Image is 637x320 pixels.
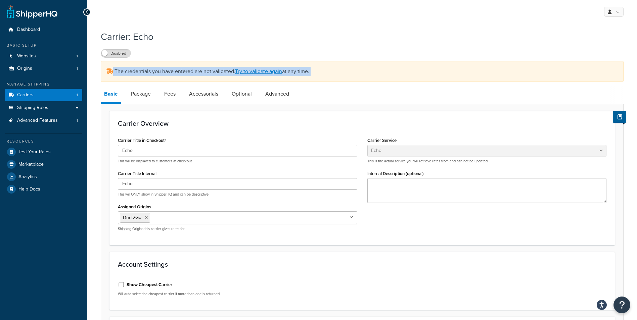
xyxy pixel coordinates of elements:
button: Open Resource Center [613,297,630,313]
a: Optional [228,86,255,102]
a: Shipping Rules [5,102,82,114]
span: Origins [17,66,32,71]
div: Basic Setup [5,43,82,48]
a: Analytics [5,171,82,183]
li: Origins [5,62,82,75]
span: Shipping Rules [17,105,48,111]
a: Accessorials [186,86,222,102]
p: This will be displayed to customers at checkout [118,159,357,164]
p: Shipping Origins this carrier gives rates for [118,226,357,231]
label: Carrier Service [367,138,397,143]
a: Package [128,86,154,102]
span: Websites [17,53,36,59]
span: Carriers [17,92,34,98]
a: Help Docs [5,183,82,195]
span: 1 [77,92,78,98]
a: Advanced Features1 [5,114,82,127]
label: Show Cheapest Carrier [127,282,172,288]
div: Manage Shipping [5,82,82,87]
h3: Carrier Overview [118,120,606,127]
span: Dashboard [17,27,40,33]
span: Help Docs [18,186,40,192]
span: Analytics [18,174,37,180]
a: Carriers1 [5,89,82,101]
span: The credentials you have entered are not validated. at any time. [115,67,309,75]
label: Carrier Title Internal [118,171,156,176]
p: This will ONLY show in ShipperHQ and can be descriptive [118,192,357,197]
li: Websites [5,50,82,62]
a: Fees [161,86,179,102]
span: 1 [77,118,78,123]
span: Advanced Features [17,118,58,123]
h1: Carrier: Echo [101,30,615,43]
a: Websites1 [5,50,82,62]
a: Origins1 [5,62,82,75]
label: Internal Description (optional) [367,171,424,176]
a: Advanced [262,86,292,102]
h3: Account Settings [118,261,606,268]
span: Marketplace [18,162,44,167]
label: Disabled [101,49,131,57]
a: Test Your Rates [5,146,82,158]
a: Basic [101,86,121,104]
li: Carriers [5,89,82,101]
a: Marketplace [5,158,82,170]
label: Assigned Origins [118,204,151,209]
p: This is the actual service you will retrieve rates from and can not be updated [367,159,607,164]
label: Carrier Title in Checkout [118,138,166,143]
a: Try to validate again [235,67,282,75]
span: 1 [77,66,78,71]
li: Advanced Features [5,114,82,127]
span: Test Your Rates [18,149,51,155]
a: Dashboard [5,23,82,36]
button: Show Help Docs [613,111,626,123]
span: 1 [77,53,78,59]
span: Duct2Go [123,214,141,221]
div: Resources [5,139,82,144]
p: Will auto select the cheapest carrier if more than one is returned [118,291,357,297]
